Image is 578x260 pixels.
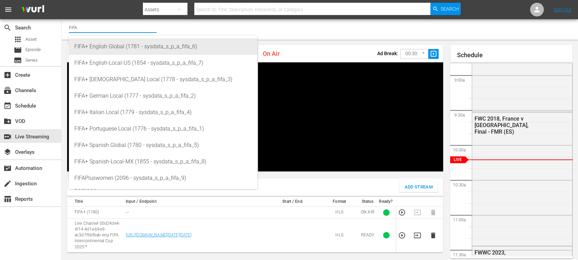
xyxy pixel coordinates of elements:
td: --- [124,207,265,219]
div: FIFA+ English-Local-US (1854 - sysdata_s_p_a_fifa_7) [74,55,252,71]
td: FIFA+ (1780) [67,207,124,219]
div: FIFAPluswomen (2096 - sysdata_s_p_a_fifa_9) [74,170,252,186]
div: FIFA+ Spanish-Local-MX (1855 - sysdata_s_p_a_fifa_8) [74,153,252,170]
span: menu [4,5,12,14]
div: Video Player [258,62,443,171]
div: FWC 2018, France v [GEOGRAPHIC_DATA], Final - FMR (ES) [475,115,540,135]
button: Transition [414,232,421,239]
img: ans4CAIJ8jUAAAAAAAAAAAAAAAAAAAAAAAAgQb4GAAAAAAAAAAAAAAAAAAAAAAAAJMjXAAAAAAAAAAAAAAAAAAAAAAAAgAT5G... [16,2,49,18]
th: Status [358,197,377,207]
a: [URL][DOMAIN_NAME][DATE][DATE] [126,233,192,237]
span: Series [14,56,22,64]
a: Sign Out [554,7,571,12]
span: Episode [14,46,22,54]
th: Format [321,197,358,207]
td: Live Channel 00d24de4-4f14-4d1e-b9e9-ac3d7f6bfbab eng FIFA Intercontinental Cup 2025™ [67,219,124,252]
span: Episode [25,46,41,53]
p: Ad Break: [377,51,398,56]
span: Asset [14,35,22,44]
span: On Air [263,50,280,57]
div: FIFA+ Spanish Global (1780 - sysdata_s_p_a_fifa_5) [74,137,252,153]
td: ON AIR [358,207,377,219]
span: Add Stream [404,183,433,191]
div: FIFA+ German Local (1777 - sysdata_s_p_a_fifa_2) [74,88,252,104]
span: Schedule [3,102,12,110]
div: FIFA+ Italian Local (1779 - sysdata_s_p_a_fifa_4) [74,104,252,121]
button: Delete [429,232,437,239]
span: Series [25,57,38,64]
span: Overlays [3,148,12,156]
span: Ingestion [3,179,12,188]
div: FIFA+ Portuguese Local (1776 - sysdata_s_p_a_fifa_1) [74,121,252,137]
button: Preview Stream [398,232,406,239]
h1: Sources [74,184,96,191]
h1: Schedule [457,52,573,59]
th: Ready? [377,197,396,207]
button: Search [430,3,460,15]
th: Start / End [264,197,321,207]
span: slideshow_sharp [430,50,438,58]
th: Title [67,197,124,207]
span: Create [3,71,12,79]
span: Channels [3,86,12,95]
th: Input / Endpoint [124,197,265,207]
div: FIFA+ [DEMOGRAPHIC_DATA] Local (1778 - sysdata_s_p_a_fifa_3) [74,71,252,88]
span: VOD [3,117,12,125]
td: HLS [321,207,358,219]
span: Live Streaming [3,133,12,141]
button: Add Stream [399,182,438,192]
td: READY [358,219,377,252]
td: HLS [321,219,358,252]
span: Search [3,24,12,32]
button: Preview Stream [398,209,406,216]
span: Reports [3,195,12,203]
span: Search [441,3,459,15]
div: Video Player [67,62,253,171]
div: 00:30 [400,47,428,60]
span: Automation [3,164,12,172]
span: Asset [25,36,37,43]
div: FIFA+ English Global (1781 - sysdata_s_p_a_fifa_6) [74,38,252,55]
